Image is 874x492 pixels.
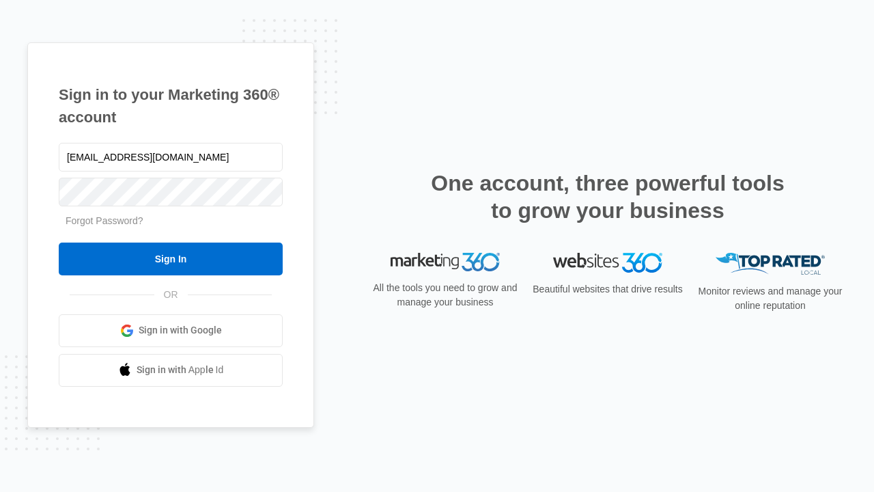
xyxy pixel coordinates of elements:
[694,284,847,313] p: Monitor reviews and manage your online reputation
[427,169,789,224] h2: One account, three powerful tools to grow your business
[59,143,283,172] input: Email
[553,253,662,273] img: Websites 360
[139,323,222,338] span: Sign in with Google
[66,215,143,226] a: Forgot Password?
[391,253,500,272] img: Marketing 360
[59,83,283,128] h1: Sign in to your Marketing 360® account
[137,363,224,377] span: Sign in with Apple Id
[369,281,522,310] p: All the tools you need to grow and manage your business
[716,253,825,275] img: Top Rated Local
[531,282,684,297] p: Beautiful websites that drive results
[59,314,283,347] a: Sign in with Google
[154,288,188,302] span: OR
[59,243,283,275] input: Sign In
[59,354,283,387] a: Sign in with Apple Id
